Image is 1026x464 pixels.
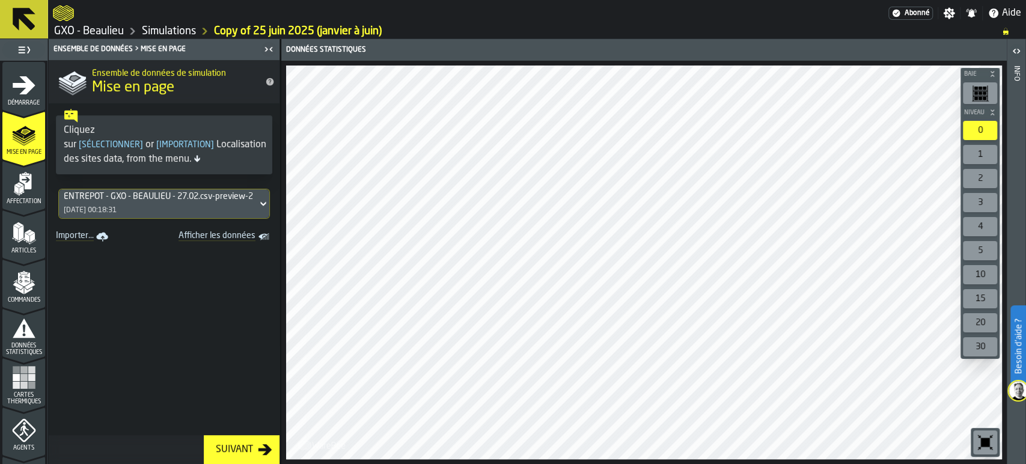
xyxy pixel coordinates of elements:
div: Données statistiques [284,46,646,54]
div: button-toolbar-undefined [960,191,1000,215]
header: Données statistiques [281,39,1007,61]
label: button-toggle-Fermez-moi [260,42,277,56]
div: 0 [963,121,997,140]
span: [ [79,141,82,149]
div: 2 [963,169,997,188]
div: button-toolbar-undefined [960,287,1000,311]
a: link-to-/wh/i/879171bb-fb62-45b6-858d-60381ae340f0/settings/billing [888,7,933,20]
div: DropdownMenuValue-2c0a070f-dbf9-4906-9a57-341661fc847d [64,192,252,201]
div: Suivant [211,442,258,457]
div: DropdownMenuValue-2c0a070f-dbf9-4906-9a57-341661fc847d[DATE] 00:18:31 [58,189,270,219]
div: button-toolbar-undefined [960,335,1000,359]
div: Cliquez sur or Localisation des sites data, from the menu. [64,123,264,166]
div: button-toolbar-undefined [971,428,1000,457]
span: Aide [1002,6,1021,20]
span: Démarrage [2,100,45,106]
nav: Breadcrumb [53,24,1021,38]
a: logo-header [53,2,74,24]
span: ] [140,141,143,149]
div: button-toolbar-undefined [960,311,1000,335]
div: button-toolbar-undefined [960,80,1000,106]
span: Articles [2,248,45,254]
div: title-Mise en page [49,60,279,103]
div: button-toolbar-undefined [960,263,1000,287]
span: Baie [962,71,986,78]
span: Importation [154,141,216,149]
li: menu Agents [2,407,45,455]
span: Commandes [2,297,45,304]
span: Sélectionner [76,141,145,149]
span: ] [211,141,214,149]
div: Abonnement au menu [888,7,933,20]
a: link-to-/wh/i/879171bb-fb62-45b6-858d-60381ae340f0/import/layout/ [51,228,115,245]
li: menu Démarrage [2,62,45,110]
div: 20 [963,313,997,332]
a: link-to-/wh/i/879171bb-fb62-45b6-858d-60381ae340f0 [54,25,124,38]
h2: Sub Title [92,66,255,78]
div: button-toolbar-undefined [960,118,1000,142]
div: 5 [963,241,997,260]
a: toggle-dataset-table-Afficher les données [169,228,277,245]
span: Agents [2,445,45,451]
span: Abonné [905,9,930,17]
li: menu Mise en page [2,111,45,159]
span: Niveau [962,109,986,116]
div: button-toolbar-undefined [960,215,1000,239]
label: button-toggle-Paramètres [938,7,960,19]
svg: Réinitialiser le zoom et la position [976,433,995,452]
span: Affectation [2,198,45,205]
span: Cartes thermiques [2,392,45,405]
div: 1 [963,145,997,164]
div: [DATE] 00:18:31 [64,206,117,215]
button: button- [960,106,1000,118]
div: 10 [963,265,997,284]
header: Info [1007,39,1025,464]
span: Mise en page [92,78,174,97]
span: [ [156,141,159,149]
div: Ensemble de données > Mise en page [51,45,260,53]
label: button-toggle-Basculer le menu complet [2,41,45,58]
div: button-toolbar-undefined [960,142,1000,166]
button: button- [960,68,1000,80]
div: Info [1012,63,1021,461]
div: 15 [963,289,997,308]
span: Données statistiques [2,343,45,356]
button: button-Suivant [204,435,279,464]
div: 3 [963,193,997,212]
a: link-to-/wh/i/879171bb-fb62-45b6-858d-60381ae340f0 [142,25,196,38]
label: button-toggle-Notifications [960,7,982,19]
a: link-to-/wh/i/879171bb-fb62-45b6-858d-60381ae340f0/simulations/23839f36-b10e-47fa-844b-474ee8fb0018 [214,25,382,38]
li: menu Cartes thermiques [2,358,45,406]
header: Ensemble de données > Mise en page [49,39,279,60]
span: Mise en page [2,149,45,156]
label: button-toggle-Aide [983,6,1026,20]
a: logo-header [289,433,356,457]
li: menu Articles [2,210,45,258]
li: menu Commandes [2,259,45,307]
span: Afficher les données [174,231,255,243]
label: Besoin d'aide ? [1012,307,1025,386]
li: menu Affectation [2,160,45,209]
div: button-toolbar-undefined [960,166,1000,191]
label: button-toggle-Ouvrir [1008,41,1025,63]
div: button-toolbar-undefined [960,239,1000,263]
li: menu Données statistiques [2,308,45,356]
div: 30 [963,337,997,356]
div: 4 [963,217,997,236]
